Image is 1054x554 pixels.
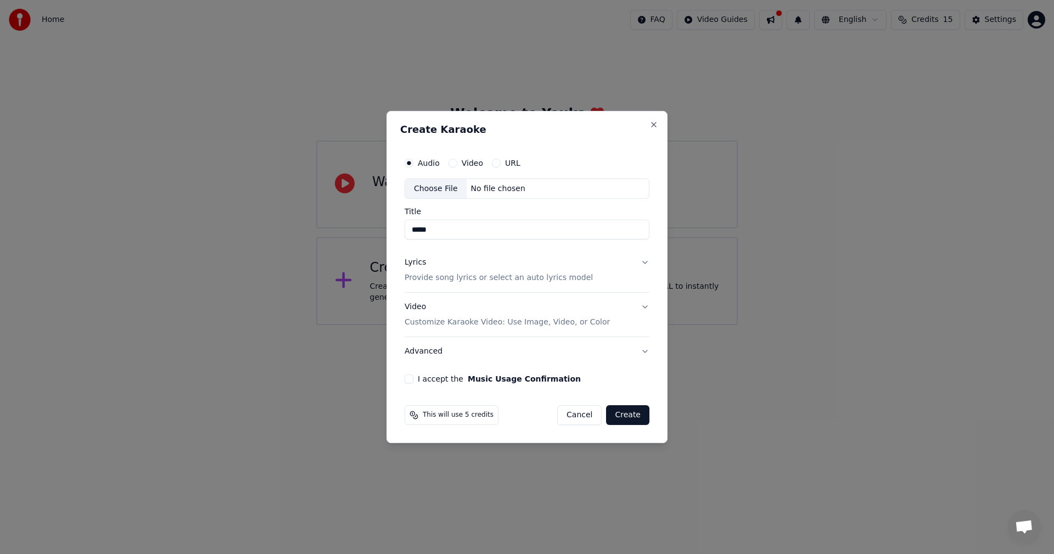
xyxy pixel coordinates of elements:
[405,179,467,199] div: Choose File
[405,337,649,366] button: Advanced
[400,125,654,135] h2: Create Karaoke
[405,258,426,268] div: Lyrics
[405,302,610,328] div: Video
[606,405,649,425] button: Create
[405,317,610,328] p: Customize Karaoke Video: Use Image, Video, or Color
[405,249,649,293] button: LyricsProvide song lyrics or select an auto lyrics model
[468,375,581,383] button: I accept the
[418,159,440,167] label: Audio
[462,159,483,167] label: Video
[405,273,593,284] p: Provide song lyrics or select an auto lyrics model
[557,405,602,425] button: Cancel
[405,293,649,337] button: VideoCustomize Karaoke Video: Use Image, Video, or Color
[405,208,649,216] label: Title
[423,411,494,419] span: This will use 5 credits
[418,375,581,383] label: I accept the
[467,183,530,194] div: No file chosen
[505,159,520,167] label: URL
